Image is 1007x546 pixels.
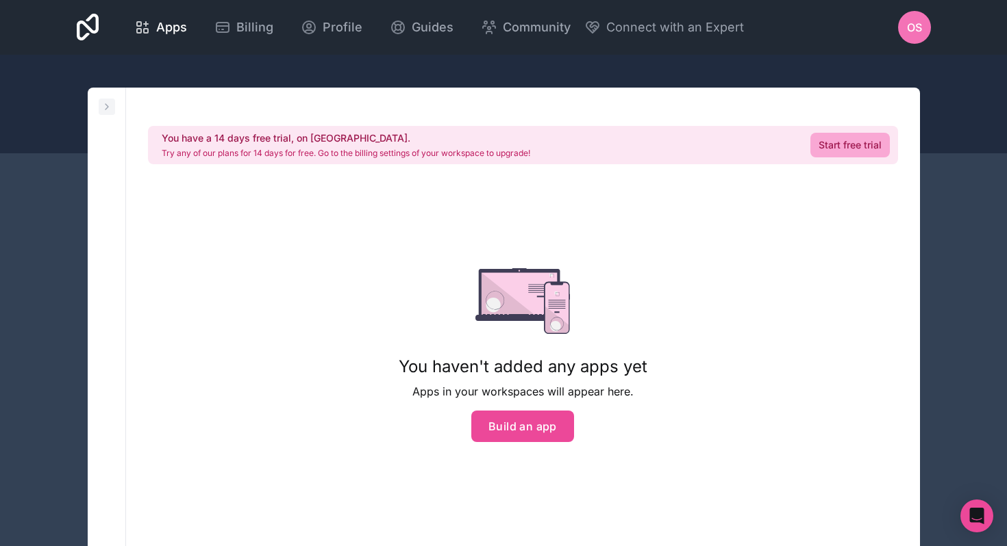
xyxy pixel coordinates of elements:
[399,356,647,378] h1: You haven't added any apps yet
[412,18,453,37] span: Guides
[503,18,571,37] span: Community
[810,133,890,157] a: Start free trial
[907,19,922,36] span: OS
[399,383,647,400] p: Apps in your workspaces will appear here.
[960,499,993,532] div: Open Intercom Messenger
[290,12,373,42] a: Profile
[323,18,362,37] span: Profile
[606,18,744,37] span: Connect with an Expert
[123,12,198,42] a: Apps
[471,411,574,442] button: Build an app
[584,18,744,37] button: Connect with an Expert
[162,148,530,159] p: Try any of our plans for 14 days for free. Go to the billing settings of your workspace to upgrade!
[162,131,530,145] h2: You have a 14 days free trial, on [GEOGRAPHIC_DATA].
[236,18,273,37] span: Billing
[475,268,571,334] img: empty state
[470,12,582,42] a: Community
[379,12,464,42] a: Guides
[203,12,284,42] a: Billing
[156,18,187,37] span: Apps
